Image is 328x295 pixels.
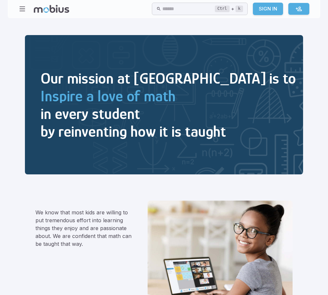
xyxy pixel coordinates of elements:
img: Inspire [25,35,303,175]
h2: Inspire a love of math [41,87,296,105]
h2: in every student [41,105,296,123]
div: + [215,5,243,13]
kbd: Ctrl [215,6,230,12]
kbd: k [236,6,243,12]
h2: Our mission at [GEOGRAPHIC_DATA] is to [41,69,296,87]
h2: by reinventing how it is taught [41,123,296,140]
p: We know that most kids are willing to put tremendous effort into learning things they enjoy and a... [35,208,132,248]
a: Sign In [253,3,283,15]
